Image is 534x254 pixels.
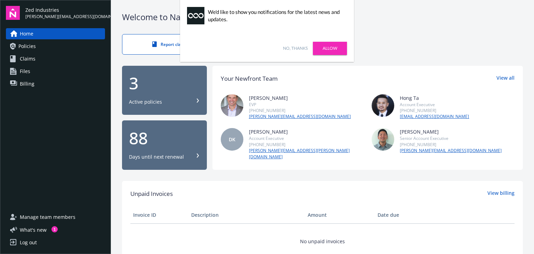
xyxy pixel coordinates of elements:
div: [PHONE_NUMBER] [249,142,364,148]
th: Date due [375,207,433,223]
div: [PERSON_NAME] [400,128,502,135]
a: Report claims [122,34,218,55]
img: navigator-logo.svg [6,6,20,20]
span: Billing [20,78,34,89]
div: Hong Ta [400,94,469,102]
a: View all [496,74,515,83]
button: 88Days until next renewal [122,120,207,170]
button: Zed Industries[PERSON_NAME][EMAIL_ADDRESS][DOMAIN_NAME] [25,6,105,20]
div: We'd like to show you notifications for the latest news and updates. [208,8,343,23]
div: Log out [20,237,37,248]
span: Manage team members [20,212,75,223]
a: Home [6,28,105,39]
a: Policies [6,41,105,52]
span: Policies [18,41,36,52]
div: 88 [129,130,200,146]
th: Amount [305,207,375,223]
a: Manage team members [6,212,105,223]
div: Active policies [129,98,162,105]
a: [EMAIL_ADDRESS][DOMAIN_NAME] [400,113,469,120]
a: [PERSON_NAME][EMAIL_ADDRESS][DOMAIN_NAME] [400,148,502,154]
a: Claims [6,53,105,64]
button: What's new1 [6,226,58,233]
div: [PHONE_NUMBER] [249,108,351,113]
span: DK [229,136,235,143]
span: Files [20,66,30,77]
div: Senior Account Executive [400,135,502,141]
div: [PERSON_NAME] [249,94,351,102]
div: EVP [249,102,351,108]
span: What ' s new [20,226,47,233]
img: photo [221,94,243,117]
img: photo [372,94,394,117]
a: Allow [313,42,347,55]
a: No, thanks [283,45,308,51]
div: Welcome to Navigator [122,11,523,23]
span: [PERSON_NAME][EMAIL_ADDRESS][DOMAIN_NAME] [25,14,105,20]
div: [PHONE_NUMBER] [400,142,502,148]
div: 3 [129,75,200,92]
span: Zed Industries [25,6,105,14]
a: [PERSON_NAME][EMAIL_ADDRESS][DOMAIN_NAME] [249,113,351,120]
div: 1 [51,226,58,232]
span: Unpaid Invoices [130,189,173,198]
button: 3Active policies [122,66,207,115]
th: Description [188,207,305,223]
span: Claims [20,53,35,64]
a: View billing [487,189,515,198]
div: Your Newfront Team [221,74,278,83]
div: [PERSON_NAME] [249,128,364,135]
th: Invoice ID [130,207,188,223]
div: Report claims [136,41,204,47]
a: Files [6,66,105,77]
div: Account Executive [400,102,469,108]
img: photo [372,128,394,151]
div: [PHONE_NUMBER] [400,108,469,113]
a: [PERSON_NAME][EMAIL_ADDRESS][PERSON_NAME][DOMAIN_NAME] [249,148,364,160]
span: Home [20,28,33,39]
div: Account Executive [249,135,364,141]
div: Days until next renewal [129,153,184,160]
a: Billing [6,78,105,89]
